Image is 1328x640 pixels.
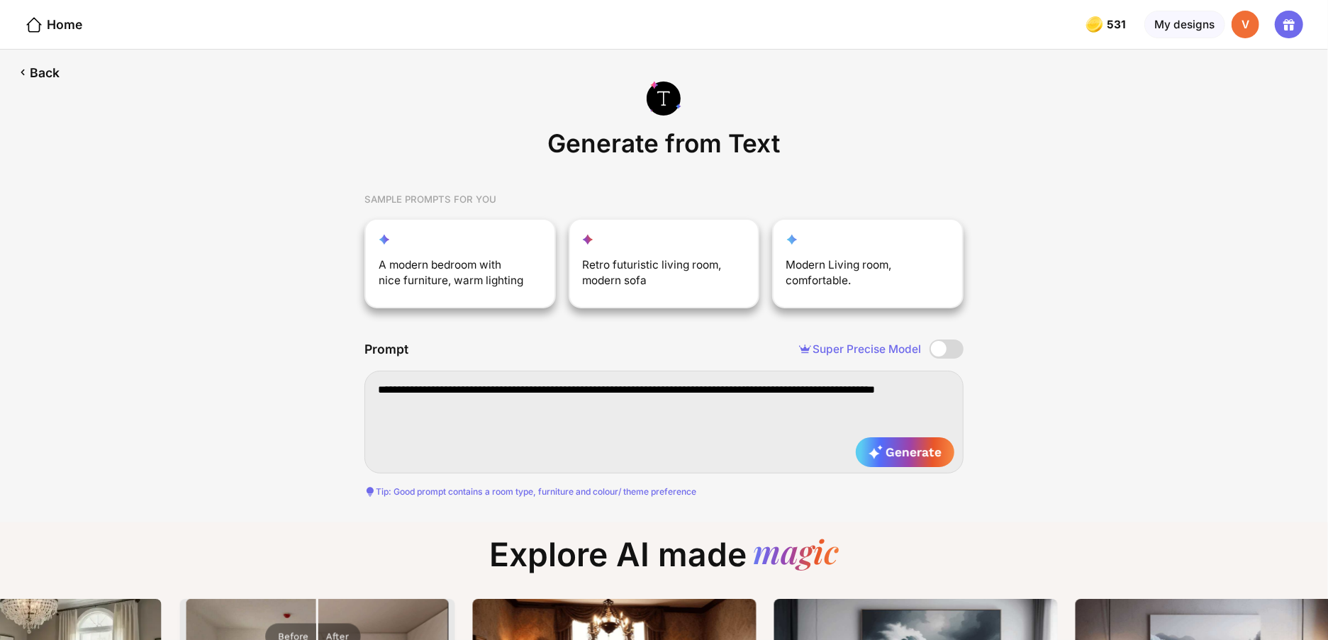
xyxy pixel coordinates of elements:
div: My designs [1144,11,1224,39]
div: Retro futuristic living room, modern sofa [582,257,730,295]
div: SAMPLE PROMPTS FOR YOU [364,181,964,218]
div: Tip: Good prompt contains a room type, furniture and colour/ theme preference [364,486,964,498]
div: Super Precise Model [799,342,922,356]
div: Explore AI made [477,534,852,586]
img: reimagine-star-icon.svg [379,234,390,245]
img: customization-star-icon.svg [786,234,798,245]
div: A modern bedroom with nice furniture, warm lighting [379,257,526,295]
div: V [1232,11,1260,39]
img: fill-up-your-space-star-icon.svg [582,234,593,245]
span: Generate [869,445,942,459]
div: Generate from Text [542,125,787,169]
div: Modern Living room, comfortable. [786,257,934,295]
div: Prompt [364,342,408,357]
span: 531 [1107,18,1129,31]
img: generate-from-text-icon.svg [647,81,681,116]
div: magic [753,534,839,573]
div: Home [25,16,82,34]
